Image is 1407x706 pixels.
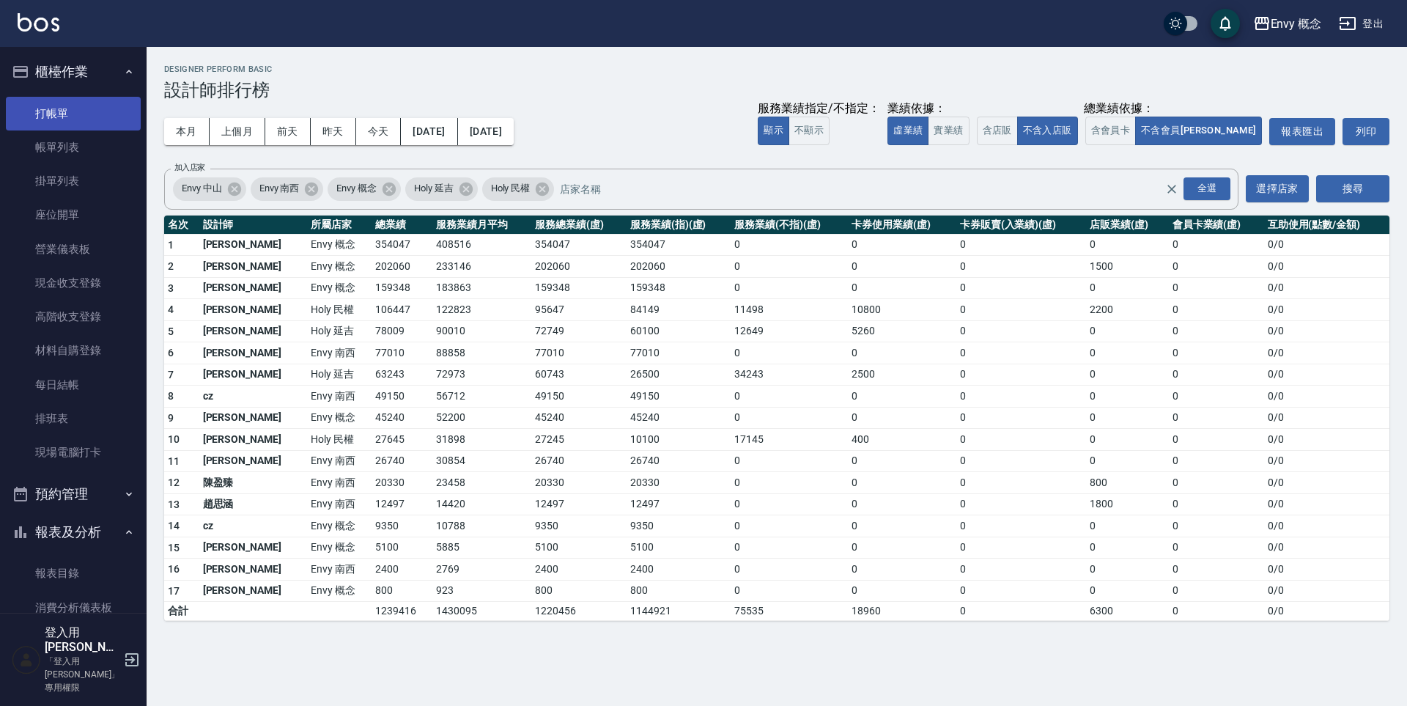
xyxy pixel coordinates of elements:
td: 0 [848,515,956,537]
span: 15 [168,542,180,554]
button: 預約管理 [6,475,141,513]
td: 26740 [372,450,432,472]
td: 10100 [627,429,731,451]
div: 業績依據： [887,101,969,117]
td: Envy 概念 [307,515,372,537]
td: 0 [1169,320,1264,342]
td: 0 [1086,320,1168,342]
span: 9 [168,412,174,424]
button: 今天 [356,118,402,145]
div: 總業績依據： [977,101,1263,117]
button: 虛業績 [887,117,928,145]
button: 實業績 [928,117,969,145]
td: 0 [1169,429,1264,451]
td: 800 [531,580,627,602]
td: 0 [1169,386,1264,408]
td: Envy 概念 [307,407,372,429]
a: 消費分析儀表板 [6,591,141,625]
span: 6 [168,347,174,358]
td: 27245 [531,429,627,451]
td: [PERSON_NAME] [199,429,307,451]
td: 233146 [432,256,531,278]
td: 0 [956,472,1086,494]
td: 0 [956,493,1086,515]
td: 72749 [531,320,627,342]
td: 0 [1169,234,1264,256]
td: 0 [1169,559,1264,581]
td: 923 [432,580,531,602]
span: 14 [168,520,180,532]
a: 報表目錄 [6,556,141,590]
button: 不顯示 [789,117,830,145]
td: 0 [956,429,1086,451]
td: 陳盈臻 [199,472,307,494]
td: 0 [956,364,1086,386]
h5: 登入用[PERSON_NAME] [45,625,119,655]
a: 帳單列表 [6,130,141,164]
span: Holy 民權 [482,181,539,196]
div: Envy 概念 [328,177,401,201]
td: 0 [956,386,1086,408]
td: 49150 [627,386,731,408]
td: 52200 [432,407,531,429]
td: cz [199,515,307,537]
th: 店販業績(虛) [1086,216,1168,235]
td: 0 [956,320,1086,342]
button: 上個月 [210,118,265,145]
td: 0 / 0 [1264,493,1389,515]
th: 服務業績(不指)(虛) [731,216,848,235]
td: 5100 [627,537,731,559]
td: 72973 [432,364,531,386]
td: Holy 民權 [307,299,372,321]
td: 56712 [432,386,531,408]
td: 0 [1086,386,1168,408]
button: 報表匯出 [1269,118,1335,145]
td: 0 [1086,277,1168,299]
td: 2400 [627,559,731,581]
td: 5885 [432,537,531,559]
td: 0 [956,256,1086,278]
a: 每日結帳 [6,368,141,402]
td: 0 [1169,342,1264,364]
td: 12649 [731,320,848,342]
td: 0 [848,450,956,472]
td: 0 [848,580,956,602]
td: 106447 [372,299,432,321]
td: 0 [1169,580,1264,602]
td: 34243 [731,364,848,386]
th: 總業績 [372,216,432,235]
td: 60743 [531,364,627,386]
span: 4 [168,304,174,315]
td: 159348 [627,277,731,299]
td: 0 [1086,342,1168,364]
td: 0 [731,580,848,602]
span: Envy 中山 [173,181,231,196]
a: 掛單列表 [6,164,141,198]
td: 0 / 0 [1264,450,1389,472]
th: 服務業績(指)(虛) [627,216,731,235]
td: [PERSON_NAME] [199,580,307,602]
td: 0 [848,256,956,278]
td: [PERSON_NAME] [199,256,307,278]
td: 9350 [531,515,627,537]
td: [PERSON_NAME] [199,299,307,321]
div: Envy 概念 [1271,15,1322,33]
button: [DATE] [458,118,514,145]
span: 17 [168,585,180,597]
td: 0 [848,472,956,494]
td: 0 [956,515,1086,537]
td: 0 [1169,537,1264,559]
span: Envy 概念 [328,181,385,196]
td: 45240 [531,407,627,429]
td: 0 [731,407,848,429]
td: 0 [1086,234,1168,256]
td: 0 / 0 [1264,559,1389,581]
td: [PERSON_NAME] [199,277,307,299]
td: Holy 民權 [307,429,372,451]
td: 0 [956,580,1086,602]
td: 2400 [372,559,432,581]
td: [PERSON_NAME] [199,234,307,256]
p: 「登入用[PERSON_NAME]」專用權限 [45,655,119,694]
td: 2400 [531,559,627,581]
td: 90010 [432,320,531,342]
